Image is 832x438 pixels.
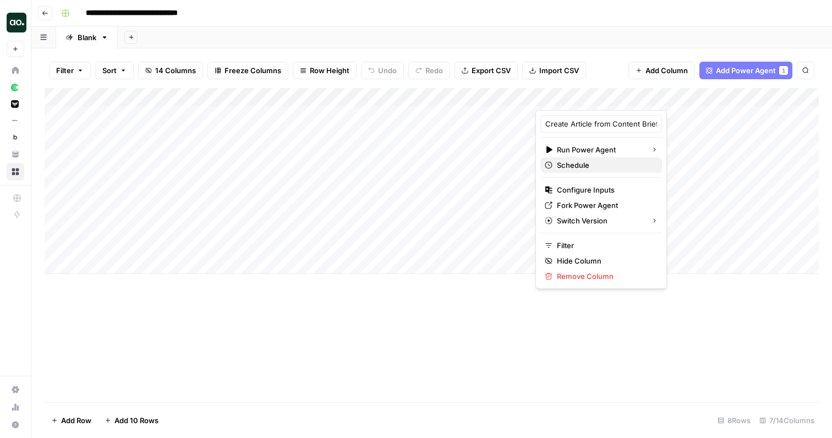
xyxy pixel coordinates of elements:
[78,32,96,43] div: Blank
[49,62,91,79] button: Filter
[557,271,653,282] span: Remove Column
[7,398,24,416] a: Usage
[455,62,518,79] button: Export CSV
[779,66,788,75] div: 1
[713,412,755,429] div: 8 Rows
[7,381,24,398] a: Settings
[557,160,653,171] span: Schedule
[293,62,357,79] button: Row Height
[699,62,792,79] button: Add Power Agent1
[225,65,281,76] span: Freeze Columns
[11,100,19,108] img: stjew9z7pit1u5j29oym3lz1cqu3
[628,62,695,79] button: Add Column
[95,62,134,79] button: Sort
[310,65,349,76] span: Row Height
[361,62,404,79] button: Undo
[755,412,819,429] div: 7/14 Columns
[11,117,19,124] img: b2umk04t2odii1k9kk93zamw5cx7
[557,144,642,155] span: Run Power Agent
[11,84,19,91] img: tx617fburb3rd2wmk5spnowde2vn
[378,65,397,76] span: Undo
[645,65,688,76] span: Add Column
[45,412,98,429] button: Add Row
[7,163,24,180] a: Browse
[61,415,91,426] span: Add Row
[782,66,785,75] span: 1
[522,62,586,79] button: Import CSV
[425,65,443,76] span: Redo
[7,13,26,32] img: Zoe Jessup Logo
[472,65,511,76] span: Export CSV
[56,65,74,76] span: Filter
[408,62,450,79] button: Redo
[539,65,579,76] span: Import CSV
[557,255,653,266] span: Hide Column
[557,200,653,211] span: Fork Power Agent
[7,62,24,79] a: Home
[557,240,653,251] span: Filter
[7,145,24,163] a: Your Data
[98,412,165,429] button: Add 10 Rows
[207,62,288,79] button: Freeze Columns
[102,65,117,76] span: Sort
[11,133,19,141] img: en82gte408cjjpk3rc19j1mw467d
[7,9,24,36] button: Workspace: Zoe Jessup
[56,26,118,48] a: Blank
[557,215,642,226] span: Switch Version
[716,65,776,76] span: Add Power Agent
[7,416,24,434] button: Help + Support
[114,415,158,426] span: Add 10 Rows
[557,184,653,195] span: Configure Inputs
[138,62,203,79] button: 14 Columns
[155,65,196,76] span: 14 Columns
